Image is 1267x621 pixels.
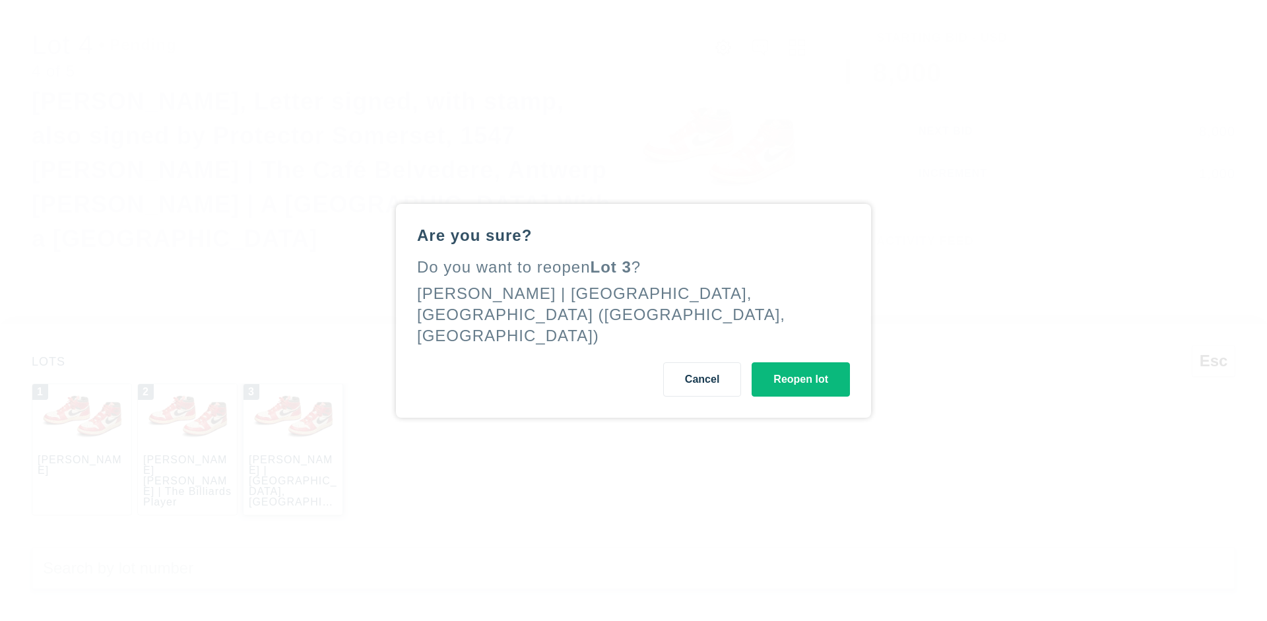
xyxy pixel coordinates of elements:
[417,225,850,246] div: Are you sure?
[417,284,785,344] div: [PERSON_NAME] | [GEOGRAPHIC_DATA], [GEOGRAPHIC_DATA] ([GEOGRAPHIC_DATA], [GEOGRAPHIC_DATA])
[417,257,850,278] div: Do you want to reopen ?
[663,362,741,397] button: Cancel
[591,258,632,276] span: Lot 3
[752,362,850,397] button: Reopen lot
